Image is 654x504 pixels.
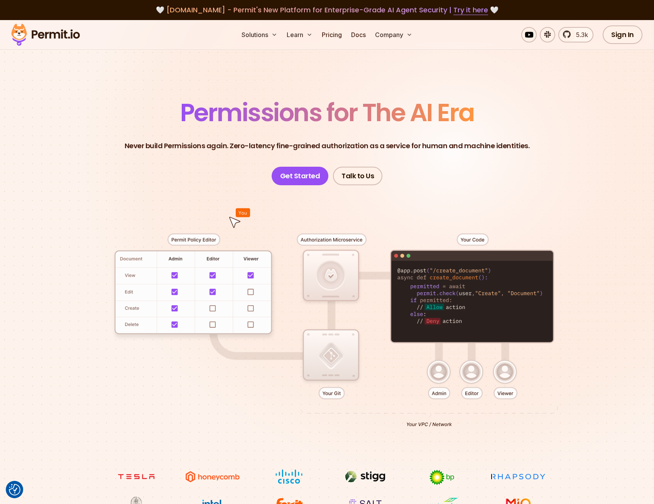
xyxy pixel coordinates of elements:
[8,22,83,48] img: Permit logo
[272,167,329,185] a: Get Started
[558,27,593,42] a: 5.3k
[19,5,635,15] div: 🤍 🤍
[260,469,318,484] img: Cisco
[319,27,345,42] a: Pricing
[336,469,394,484] img: Stigg
[9,484,20,496] button: Consent Preferences
[603,25,642,44] a: Sign In
[333,167,382,185] a: Talk to Us
[571,30,588,39] span: 5.3k
[348,27,369,42] a: Docs
[453,5,488,15] a: Try it here
[489,469,547,484] img: Rhapsody Health
[107,469,165,484] img: tesla
[238,27,281,42] button: Solutions
[413,469,471,485] img: bp
[9,484,20,496] img: Revisit consent button
[184,469,242,484] img: Honeycomb
[125,140,530,151] p: Never build Permissions again. Zero-latency fine-grained authorization as a service for human and...
[166,5,488,15] span: [DOMAIN_NAME] - Permit's New Platform for Enterprise-Grade AI Agent Security |
[180,95,474,130] span: Permissions for The AI Era
[284,27,316,42] button: Learn
[372,27,416,42] button: Company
